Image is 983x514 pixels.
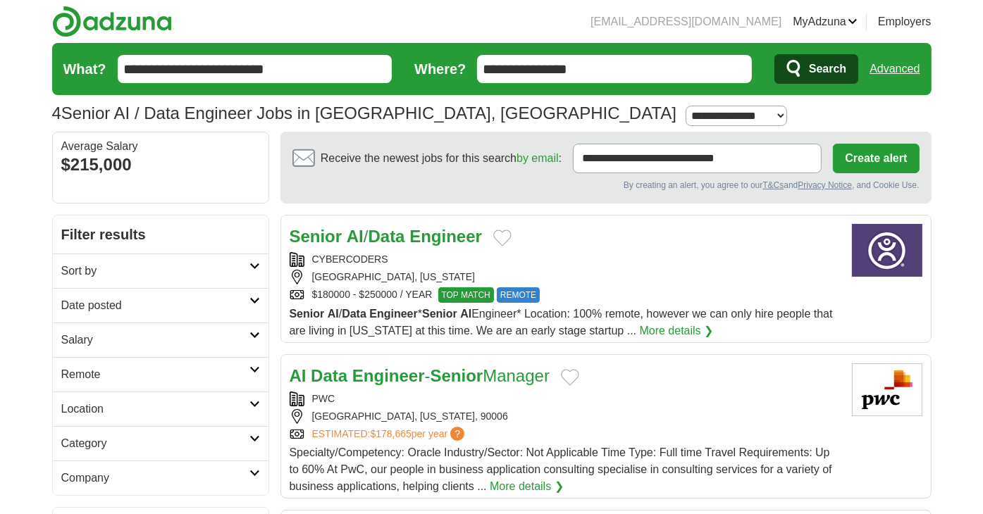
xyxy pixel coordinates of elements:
[290,446,832,492] span: Specialty/Competency: Oracle Industry/Sector: Not Applicable Time Type: Full time Travel Requirem...
[774,54,858,84] button: Search
[61,366,249,383] h2: Remote
[290,287,841,303] div: $180000 - $250000 / YEAR
[347,227,364,246] strong: AI
[290,366,550,385] a: AI Data Engineer-SeniorManager
[369,308,417,320] strong: Engineer
[53,253,268,288] a: Sort by
[809,55,846,83] span: Search
[61,152,260,177] div: $215,000
[61,297,249,314] h2: Date posted
[61,141,260,152] div: Average Salary
[53,357,268,391] a: Remote
[53,322,268,357] a: Salary
[497,287,540,303] span: REMOTE
[290,366,307,385] strong: AI
[61,435,249,452] h2: Category
[53,215,268,253] h2: Filter results
[793,13,858,30] a: MyAdzuna
[450,427,464,441] span: ?
[762,180,784,190] a: T&Cs
[61,263,249,280] h2: Sort by
[852,363,922,416] img: PwC logo
[833,144,919,173] button: Create alert
[61,470,249,487] h2: Company
[438,287,494,303] span: TOP MATCH
[493,230,512,246] button: Add to favorite jobs
[640,322,714,339] a: More details ❯
[290,227,482,246] a: Senior AI/Data Engineer
[422,308,457,320] strong: Senior
[292,179,920,192] div: By creating an alert, you agree to our and , and Cookie Use.
[290,227,342,246] strong: Senior
[311,366,347,385] strong: Data
[53,426,268,460] a: Category
[431,366,483,385] strong: Senior
[591,13,781,30] li: [EMAIL_ADDRESS][DOMAIN_NAME]
[53,288,268,322] a: Date posted
[878,13,932,30] a: Employers
[352,366,425,385] strong: Engineer
[312,427,468,441] a: ESTIMATED:$178,665per year?
[870,55,920,83] a: Advanced
[321,150,562,167] span: Receive the newest jobs for this search :
[517,152,559,164] a: by email
[414,58,466,80] label: Where?
[290,270,841,284] div: [GEOGRAPHIC_DATA], [US_STATE]
[852,224,922,277] img: CyberCoders logo
[370,428,411,439] span: $178,665
[342,308,366,320] strong: Data
[460,308,471,320] strong: AI
[561,369,579,386] button: Add to favorite jobs
[52,104,677,123] h1: Senior AI / Data Engineer Jobs in [GEOGRAPHIC_DATA], [GEOGRAPHIC_DATA]
[312,393,335,404] a: PWC
[490,478,564,495] a: More details ❯
[52,101,61,126] span: 4
[290,308,833,337] span: / * Engineer* Location: 100% remote, however we can only hire people that are living in [US_STATE...
[312,253,388,265] a: CYBERCODERS
[53,460,268,495] a: Company
[61,332,249,349] h2: Salary
[798,180,852,190] a: Privacy Notice
[290,409,841,424] div: [GEOGRAPHIC_DATA], [US_STATE], 90006
[61,401,249,418] h2: Location
[63,58,106,80] label: What?
[369,227,405,246] strong: Data
[328,308,339,320] strong: AI
[290,308,325,320] strong: Senior
[409,227,482,246] strong: Engineer
[53,391,268,426] a: Location
[52,6,172,37] img: Adzuna logo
